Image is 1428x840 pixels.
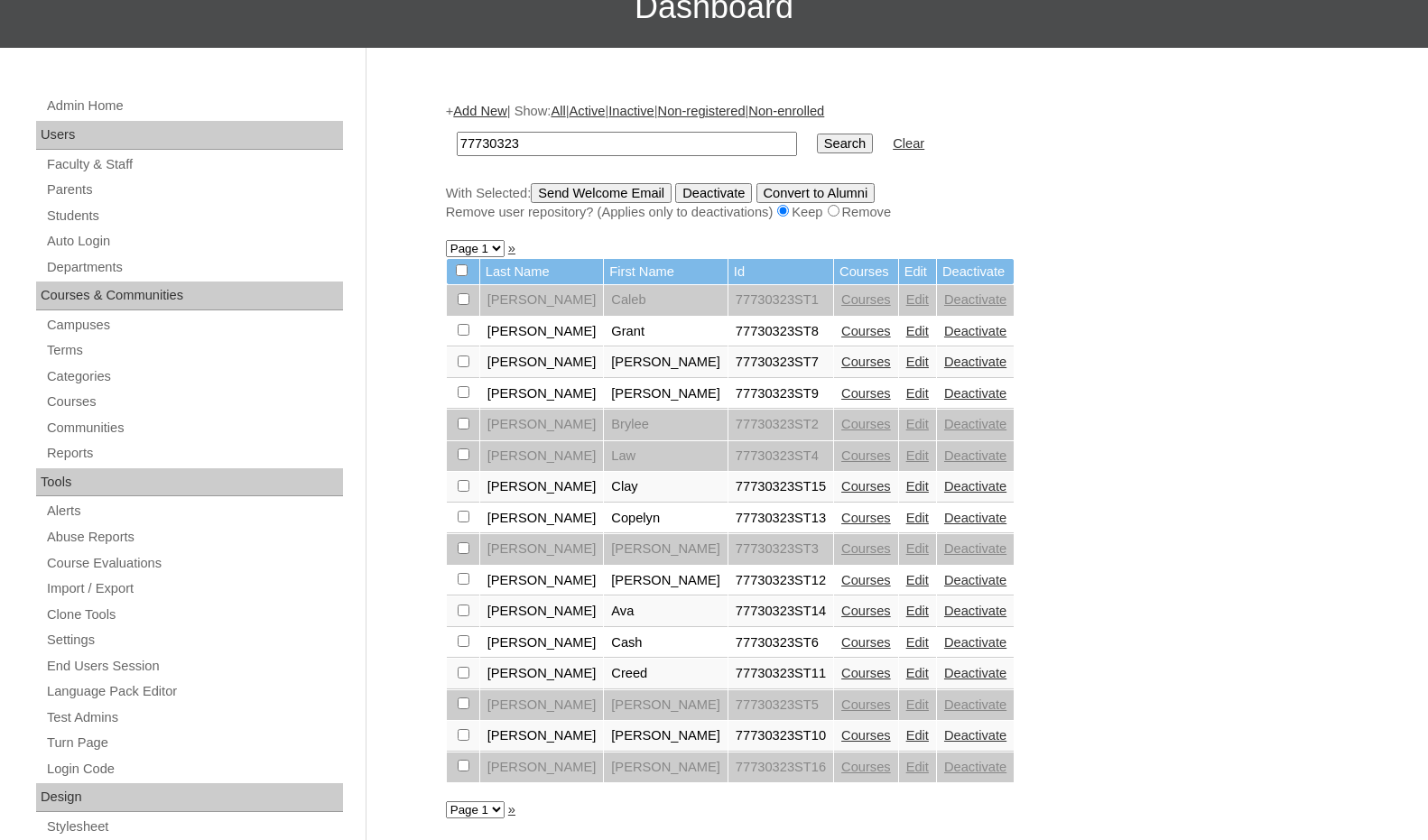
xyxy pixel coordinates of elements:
td: [PERSON_NAME] [480,285,604,316]
a: Deactivate [944,573,1006,587]
a: Edit [906,760,929,774]
a: Deactivate [944,417,1006,431]
td: Copelyn [604,503,728,534]
td: 77730323ST6 [728,628,833,659]
a: Edit [906,697,929,712]
a: Edit [906,635,929,650]
a: Edit [906,511,929,525]
a: Categories [45,365,343,388]
a: Deactivate [944,666,1006,680]
td: [PERSON_NAME] [480,410,604,440]
a: Courses [841,417,891,431]
a: Edit [906,417,929,431]
td: [PERSON_NAME] [604,690,728,721]
a: Terms [45,339,343,362]
a: Abuse Reports [45,526,343,549]
td: [PERSON_NAME] [480,690,604,721]
input: Convert to Alumni [756,183,876,203]
td: 77730323ST8 [728,317,833,347]
td: 77730323ST16 [728,752,833,783]
a: Deactivate [944,697,1006,712]
a: Settings [45,629,343,651]
td: Grant [604,317,728,347]
a: Deactivate [944,292,1006,307]
div: With Selected: [446,183,1340,222]
a: Courses [841,604,891,618]
a: Courses [841,666,891,680]
a: Deactivate [944,760,1006,774]
a: Edit [906,448,929,463]
div: Courses & Communities [36,282,343,310]
a: Edit [906,324,929,338]
a: » [508,802,515,817]
td: [PERSON_NAME] [480,317,604,347]
a: Language Pack Editor [45,680,343,703]
td: Law [604,441,728,472]
a: Deactivate [944,448,1006,463]
div: Remove user repository? (Applies only to deactivations) Keep Remove [446,203,1340,222]
a: Clear [893,136,924,151]
a: Edit [906,573,929,587]
a: Non-registered [658,104,746,118]
a: Non-enrolled [748,104,824,118]
a: Faculty & Staff [45,153,343,176]
td: 77730323ST7 [728,347,833,378]
a: Campuses [45,314,343,337]
td: [PERSON_NAME] [480,347,604,378]
td: First Name [604,259,728,285]
input: Search [457,132,797,156]
a: Courses [45,391,343,413]
a: » [508,241,515,255]
td: [PERSON_NAME] [480,503,604,534]
a: Courses [841,511,891,525]
td: Deactivate [937,259,1014,285]
td: Id [728,259,833,285]
a: All [551,104,565,118]
td: [PERSON_NAME] [480,596,604,627]
a: Students [45,205,343,227]
td: Caleb [604,285,728,316]
a: Deactivate [944,479,1006,494]
a: Parents [45,179,343,201]
a: Login Code [45,758,343,780]
div: Design [36,783,343,812]
a: Edit [906,728,929,743]
td: [PERSON_NAME] [604,534,728,565]
a: Courses [841,573,891,587]
a: Import / Export [45,577,343,600]
td: [PERSON_NAME] [480,721,604,752]
a: Courses [841,292,891,307]
td: Edit [899,259,936,285]
td: 77730323ST4 [728,441,833,472]
a: Edit [906,386,929,401]
a: Courses [841,448,891,463]
td: [PERSON_NAME] [480,379,604,410]
a: Edit [906,666,929,680]
td: 77730323ST2 [728,410,833,440]
td: [PERSON_NAME] [480,752,604,783]
td: [PERSON_NAME] [480,566,604,596]
div: + | Show: | | | | [446,102,1340,221]
input: Send Welcome Email [531,183,672,203]
a: Turn Page [45,732,343,754]
a: Courses [841,635,891,650]
td: Last Name [480,259,604,285]
a: Deactivate [944,541,1006,556]
a: Courses [841,324,891,338]
td: [PERSON_NAME] [604,347,728,378]
td: [PERSON_NAME] [480,534,604,565]
a: Add New [453,104,506,118]
a: Edit [906,541,929,556]
a: Deactivate [944,635,1006,650]
a: Test Admins [45,706,343,729]
td: [PERSON_NAME] [604,379,728,410]
td: Brylee [604,410,728,440]
div: Users [36,121,343,150]
td: [PERSON_NAME] [480,628,604,659]
a: Deactivate [944,386,1006,401]
td: 77730323ST9 [728,379,833,410]
input: Search [817,134,873,153]
td: Clay [604,472,728,503]
a: End Users Session [45,655,343,678]
a: Edit [906,355,929,369]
